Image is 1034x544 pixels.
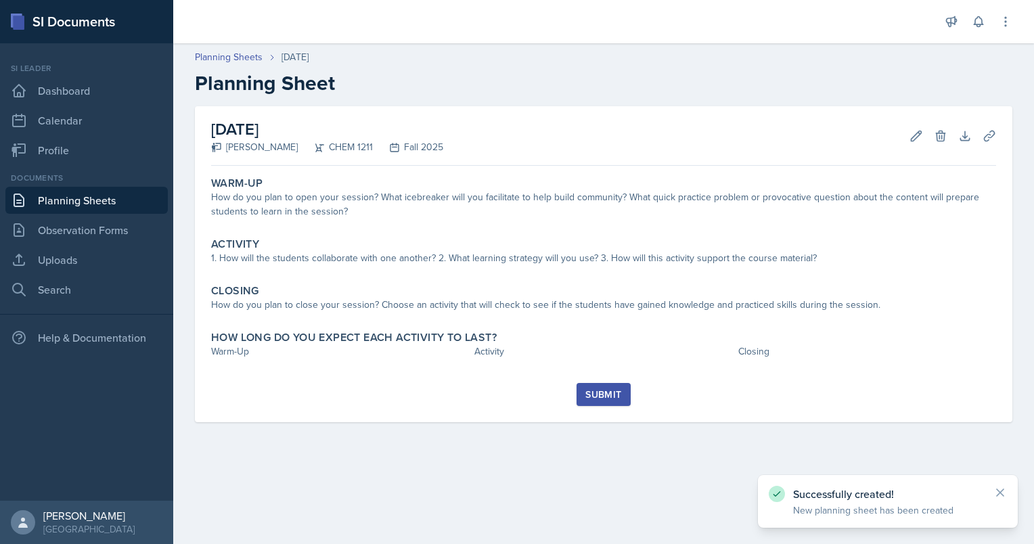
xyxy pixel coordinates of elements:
a: Profile [5,137,168,164]
div: Submit [585,389,621,400]
h2: Planning Sheet [195,71,1012,95]
div: Si leader [5,62,168,74]
div: Warm-Up [211,344,469,359]
a: Observation Forms [5,217,168,244]
label: Activity [211,237,259,251]
div: Activity [474,344,732,359]
a: Uploads [5,246,168,273]
div: 1. How will the students collaborate with one another? 2. What learning strategy will you use? 3.... [211,251,996,265]
div: Closing [738,344,996,359]
p: New planning sheet has been created [793,503,983,517]
div: How do you plan to close your session? Choose an activity that will check to see if the students ... [211,298,996,312]
h2: [DATE] [211,117,443,141]
a: Dashboard [5,77,168,104]
div: [GEOGRAPHIC_DATA] [43,522,135,536]
a: Search [5,276,168,303]
div: [PERSON_NAME] [43,509,135,522]
div: Fall 2025 [373,140,443,154]
label: Closing [211,284,259,298]
a: Planning Sheets [5,187,168,214]
div: CHEM 1211 [298,140,373,154]
a: Planning Sheets [195,50,263,64]
p: Successfully created! [793,487,983,501]
a: Calendar [5,107,168,134]
label: How long do you expect each activity to last? [211,331,497,344]
div: Documents [5,172,168,184]
div: Help & Documentation [5,324,168,351]
label: Warm-Up [211,177,263,190]
button: Submit [577,383,630,406]
div: [PERSON_NAME] [211,140,298,154]
div: [DATE] [282,50,309,64]
div: How do you plan to open your session? What icebreaker will you facilitate to help build community... [211,190,996,219]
